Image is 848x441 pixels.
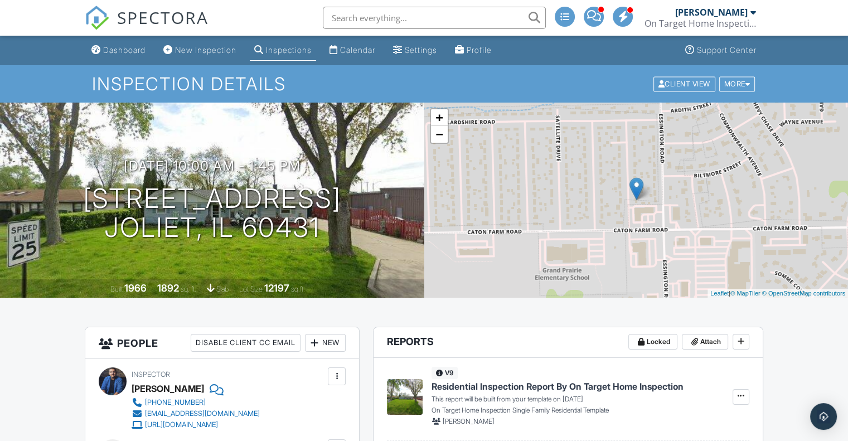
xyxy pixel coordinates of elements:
div: Support Center [697,45,757,55]
div: [PERSON_NAME] [675,7,748,18]
a: Inspections [250,40,316,61]
a: New Inspection [159,40,241,61]
span: Built [110,285,123,293]
a: Client View [652,79,718,88]
div: [PERSON_NAME] [132,380,204,397]
a: Zoom out [431,126,448,143]
div: Open Intercom Messenger [810,403,837,430]
div: Dashboard [103,45,146,55]
a: Calendar [325,40,380,61]
span: Inspector [132,370,170,379]
div: Profile [467,45,492,55]
div: [PHONE_NUMBER] [145,398,206,407]
a: SPECTORA [85,15,209,38]
a: Profile [450,40,496,61]
span: sq.ft. [291,285,305,293]
a: [EMAIL_ADDRESS][DOMAIN_NAME] [132,408,260,419]
span: SPECTORA [117,6,209,29]
div: New [305,334,346,352]
span: Lot Size [239,285,263,293]
input: Search everything... [323,7,546,29]
div: Calendar [340,45,375,55]
div: New Inspection [175,45,236,55]
a: © MapTiler [730,290,760,297]
img: The Best Home Inspection Software - Spectora [85,6,109,30]
h1: [STREET_ADDRESS] Joliet, IL 60431 [83,184,341,243]
span: slab [216,285,229,293]
div: 1966 [124,282,147,294]
a: Zoom in [431,109,448,126]
div: On Target Home Inspection [645,18,756,29]
a: Dashboard [87,40,150,61]
div: | [708,289,848,298]
h3: People [85,327,359,359]
div: 1892 [157,282,179,294]
div: Settings [405,45,437,55]
a: © OpenStreetMap contributors [762,290,845,297]
a: [PHONE_NUMBER] [132,397,260,408]
div: Disable Client CC Email [191,334,301,352]
div: Inspections [266,45,312,55]
div: [URL][DOMAIN_NAME] [145,420,218,429]
h3: [DATE] 10:00 am - 1:45 pm [124,158,301,173]
a: Leaflet [710,290,729,297]
a: Settings [389,40,442,61]
h1: Inspection Details [92,74,756,94]
a: Support Center [681,40,761,61]
div: [EMAIL_ADDRESS][DOMAIN_NAME] [145,409,260,418]
div: More [719,76,755,91]
span: sq. ft. [181,285,196,293]
a: [URL][DOMAIN_NAME] [132,419,260,430]
div: 12197 [264,282,289,294]
div: Client View [653,76,715,91]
